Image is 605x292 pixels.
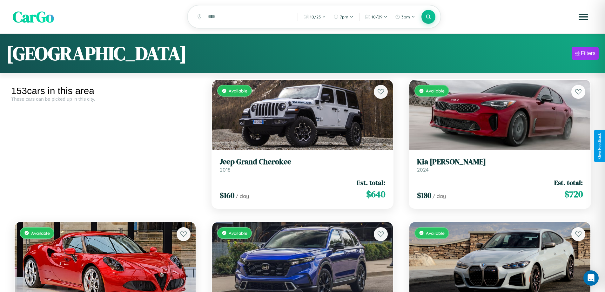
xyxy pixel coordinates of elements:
span: $ 180 [417,190,431,200]
span: $ 160 [220,190,234,200]
span: $ 640 [366,188,385,200]
div: Open Intercom Messenger [583,270,599,286]
span: 10 / 25 [310,14,321,19]
button: 10/29 [362,12,391,22]
span: Available [31,230,50,236]
span: Est. total: [554,178,583,187]
span: 7pm [340,14,348,19]
button: 7pm [330,12,357,22]
span: / day [236,193,249,199]
span: / day [433,193,446,199]
span: 2024 [417,166,429,173]
span: CarGo [13,6,54,27]
div: These cars can be picked up in this city. [11,96,199,102]
button: Open menu [575,8,592,26]
h3: Jeep Grand Cherokee [220,157,386,166]
span: Available [426,88,445,93]
span: $ 720 [564,188,583,200]
span: Available [229,230,247,236]
span: 2018 [220,166,231,173]
a: Jeep Grand Cherokee2018 [220,157,386,173]
button: 10/25 [300,12,329,22]
h3: Kia [PERSON_NAME] [417,157,583,166]
button: Filters [572,47,599,60]
div: Filters [581,50,595,57]
div: Give Feedback [597,133,602,159]
span: 10 / 29 [372,14,382,19]
button: 3pm [392,12,418,22]
div: 153 cars in this area [11,85,199,96]
span: 3pm [401,14,410,19]
span: Available [426,230,445,236]
a: Kia [PERSON_NAME]2024 [417,157,583,173]
span: Available [229,88,247,93]
h1: [GEOGRAPHIC_DATA] [6,40,187,66]
span: Est. total: [357,178,385,187]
